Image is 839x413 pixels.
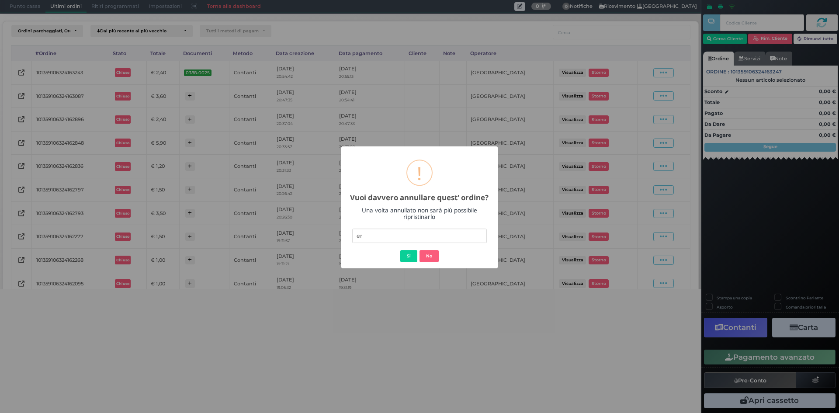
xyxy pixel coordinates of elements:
[352,229,487,243] input: Motivazione dell'annullo...
[341,188,498,202] h2: Vuoi davvero annullare quest' ordine?
[350,207,489,220] h4: Una volta annullato non sarà più possibile ripristinarlo
[419,250,439,262] button: No
[400,250,417,262] button: Si
[417,161,422,186] div: !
